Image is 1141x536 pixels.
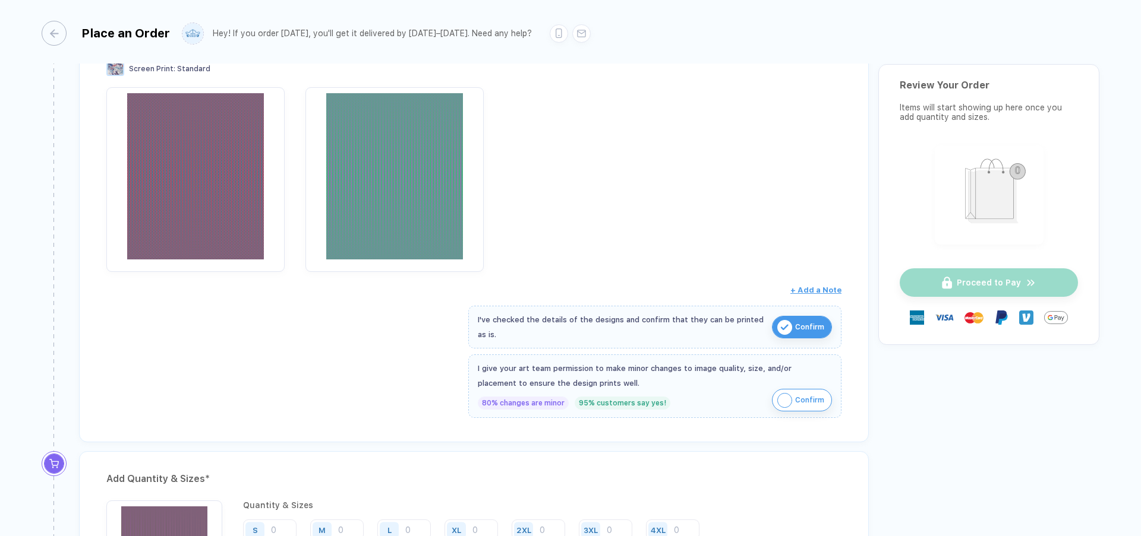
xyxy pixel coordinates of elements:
button: iconConfirm [772,389,832,411]
div: Place an Order [81,26,170,40]
img: f58e2f04-6011-4bc0-94c8-eb51f27b9dbc_nt_back_1755875918432.jpg [311,93,478,259]
div: Hey! If you order [DATE], you'll get it delivered by [DATE]–[DATE]. Need any help? [213,28,532,39]
img: Screen Print [106,61,124,76]
div: 95% customers say yes! [575,397,670,410]
button: + Add a Note [790,281,841,300]
span: Confirm [795,391,824,410]
div: Add Quantity & Sizes [106,470,841,489]
img: master-card [965,308,984,327]
div: Review Your Order [900,80,1078,91]
div: 4XL [651,525,666,534]
div: L [387,525,392,534]
div: 2XL [516,525,531,534]
img: GPay [1044,306,1068,329]
div: M [319,525,326,534]
span: Confirm [795,318,824,337]
img: f58e2f04-6011-4bc0-94c8-eb51f27b9dbc_nt_front_1755875918427.jpg [112,93,279,259]
img: user profile [182,23,203,44]
span: Screen Print : [129,65,175,73]
div: XL [452,525,461,534]
div: I give your art team permission to make minor changes to image quality, size, and/or placement to... [478,361,832,391]
span: + Add a Note [790,286,841,294]
button: iconConfirm [772,316,832,338]
img: icon [777,320,792,335]
span: Standard [177,65,210,73]
div: I've checked the details of the designs and confirm that they can be printed as is. [478,312,766,342]
img: icon [777,393,792,408]
img: visa [935,308,954,327]
img: shopping_bag.png [940,151,1038,237]
div: S [253,525,258,534]
div: 80% changes are minor [478,397,569,410]
div: 3XL [584,525,598,534]
img: Venmo [1019,310,1033,325]
img: express [910,310,924,325]
img: Paypal [994,310,1008,325]
div: Quantity & Sizes [243,500,708,510]
div: Items will start showing up here once you add quantity and sizes. [900,103,1078,122]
